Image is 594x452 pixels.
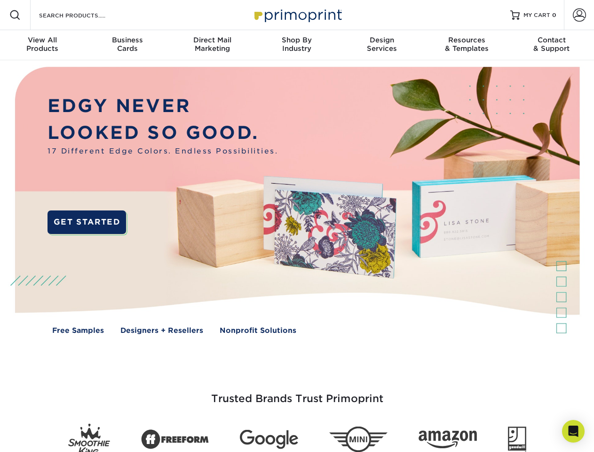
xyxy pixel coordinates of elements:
p: EDGY NEVER [48,93,278,120]
span: Resources [424,36,509,44]
div: & Support [509,36,594,53]
a: BusinessCards [85,30,169,60]
div: Services [340,36,424,53]
a: Shop ByIndustry [254,30,339,60]
span: MY CART [523,11,550,19]
a: Free Samples [52,325,104,336]
a: Contact& Support [509,30,594,60]
a: Designers + Resellers [120,325,203,336]
div: Marketing [170,36,254,53]
span: Contact [509,36,594,44]
img: Amazon [419,431,477,449]
p: LOOKED SO GOOD. [48,120,278,146]
span: 0 [552,12,556,18]
input: SEARCH PRODUCTS..... [38,9,130,21]
img: Goodwill [508,427,526,452]
div: Cards [85,36,169,53]
div: & Templates [424,36,509,53]
span: Design [340,36,424,44]
a: Direct MailMarketing [170,30,254,60]
iframe: Google Customer Reviews [2,423,80,449]
a: Nonprofit Solutions [220,325,296,336]
a: GET STARTED [48,210,126,234]
a: Resources& Templates [424,30,509,60]
span: Direct Mail [170,36,254,44]
img: Primoprint [250,5,344,25]
span: Shop By [254,36,339,44]
div: Open Intercom Messenger [562,420,585,443]
div: Industry [254,36,339,53]
img: Google [240,430,298,449]
span: Business [85,36,169,44]
h3: Trusted Brands Trust Primoprint [22,370,572,416]
span: 17 Different Edge Colors. Endless Possibilities. [48,146,278,157]
a: DesignServices [340,30,424,60]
